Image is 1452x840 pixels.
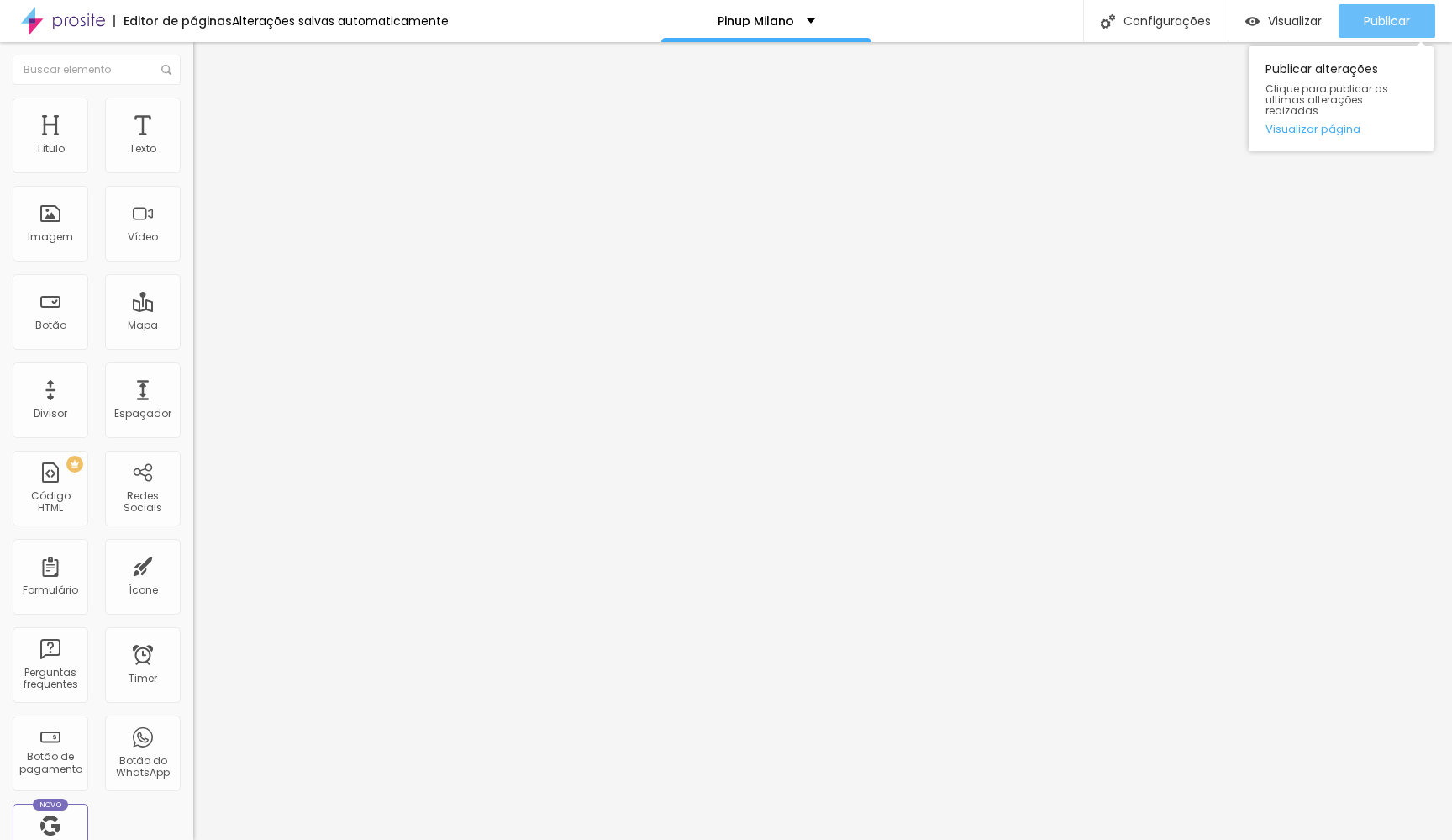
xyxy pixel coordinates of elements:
[36,143,65,155] div: Título
[17,490,83,515] div: Código HTML
[113,15,232,27] div: Editor de páginas
[23,584,78,596] div: Formulário
[129,584,158,596] div: Ícone
[1268,14,1322,28] span: Visualizar
[193,42,1452,840] iframe: Editor
[109,490,176,515] div: Redes Sociais
[1364,14,1410,28] span: Publicar
[232,15,449,27] div: Alterações salvas automaticamente
[1245,14,1260,29] img: view-1.svg
[1228,4,1339,38] button: Visualizar
[718,15,794,27] p: Pinup Milano
[1265,124,1417,135] a: Visualizar página
[17,667,83,691] div: Perguntas frequentes
[109,755,176,779] div: Botão do WhatsApp
[1101,14,1115,29] img: Icone
[34,408,67,420] div: Divisor
[1249,46,1434,151] div: Publicar alterações
[128,231,158,243] div: Vídeo
[114,408,171,420] div: Espaçador
[129,143,156,155] div: Texto
[128,320,158,331] div: Mapa
[35,320,66,331] div: Botão
[17,751,83,775] div: Botão de pagamento
[1265,83,1417,117] span: Clique para publicar as ultimas alterações reaizadas
[161,65,171,75] img: Icone
[33,799,69,811] div: Novo
[1339,4,1435,38] button: Publicar
[129,673,157,684] div: Timer
[28,231,73,243] div: Imagem
[13,55,181,85] input: Buscar elemento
